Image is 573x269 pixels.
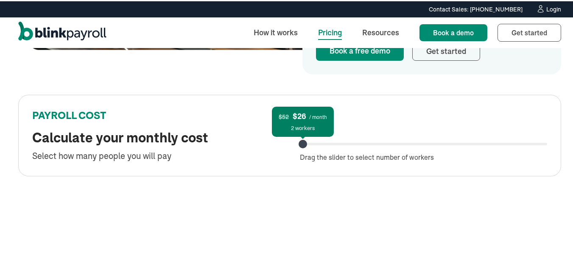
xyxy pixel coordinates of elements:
[32,129,280,145] h2: Calculate your monthly cost
[18,20,106,42] a: home
[512,27,547,36] span: Get started
[32,148,280,161] div: Select how many people you will pay
[300,151,547,161] div: Drag the slider to select number of workers
[433,27,474,36] span: Book a demo
[279,112,289,119] span: $52
[291,123,315,131] div: 2 workers
[536,3,561,13] a: Login
[311,22,349,40] a: Pricing
[316,41,404,59] a: Book a free demo
[309,113,327,119] span: / month
[412,41,480,59] a: Get started
[32,108,280,122] div: PAYROLL COST
[293,111,306,119] span: $26
[355,22,406,40] a: Resources
[429,4,523,13] div: Contact Sales: [PHONE_NUMBER]
[419,23,487,40] a: Book a demo
[247,22,305,40] a: How it works
[546,5,561,11] div: Login
[498,23,561,40] a: Get started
